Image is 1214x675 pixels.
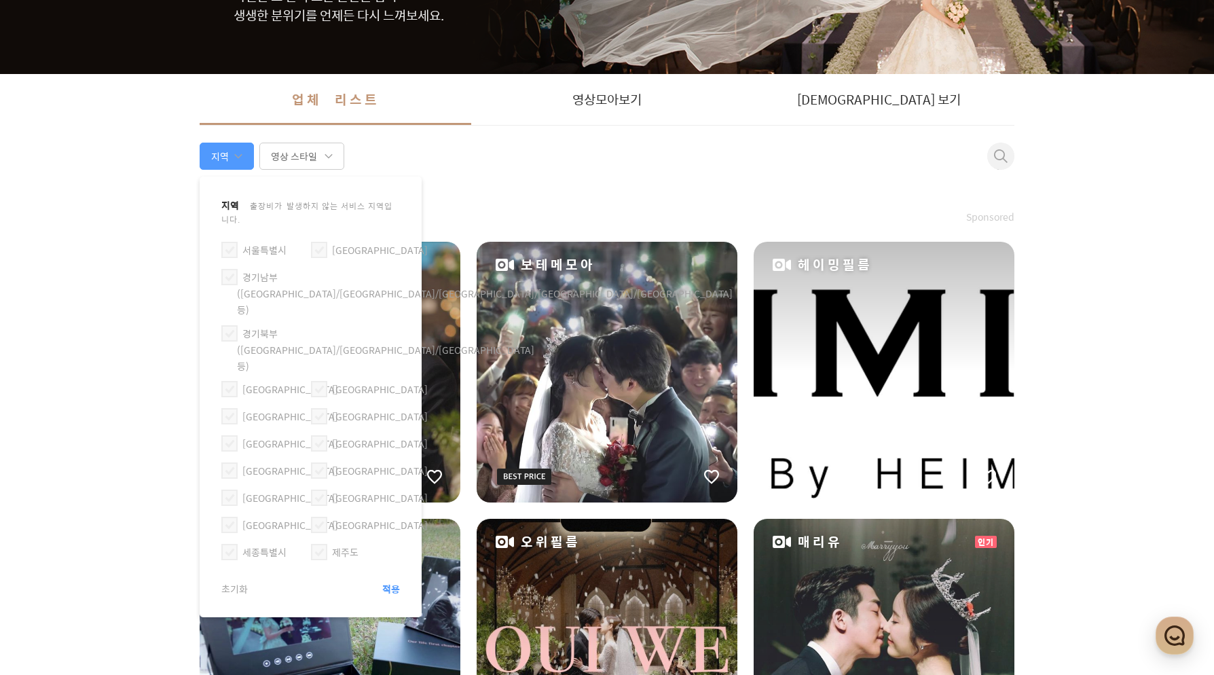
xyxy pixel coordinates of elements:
[4,431,90,464] a: 홈
[242,545,287,560] label: 세종특별시
[242,242,287,257] label: 서울특별시
[332,463,428,478] label: [GEOGRAPHIC_DATA]
[966,211,1014,224] span: Sponsored
[237,326,534,373] label: 경기북부([GEOGRAPHIC_DATA]/[GEOGRAPHIC_DATA]/[GEOGRAPHIC_DATA] 등)
[242,409,338,424] label: [GEOGRAPHIC_DATA]
[521,532,581,551] span: 오위필름
[210,451,226,462] span: 설정
[521,255,595,274] span: 보테메모아
[332,490,428,505] label: [GEOGRAPHIC_DATA]
[332,382,428,397] label: [GEOGRAPHIC_DATA]
[43,451,51,462] span: 홈
[237,270,733,317] label: 경기남부([GEOGRAPHIC_DATA]/[GEOGRAPHIC_DATA]/[GEOGRAPHIC_DATA]/[GEOGRAPHIC_DATA]/[GEOGRAPHIC_DATA] 등)
[332,409,428,424] label: [GEOGRAPHIC_DATA]
[242,517,338,532] label: [GEOGRAPHIC_DATA]
[242,436,338,451] label: [GEOGRAPHIC_DATA]
[332,517,428,532] label: [GEOGRAPHIC_DATA]
[259,143,344,170] div: 영상 스타일
[221,581,248,596] label: 초기화
[798,255,872,274] span: 헤이밍필름
[221,200,392,225] span: 출장비가 발생하지 않는 서비스 지역입니다.
[798,532,843,551] span: 매리유
[242,382,338,397] label: [GEOGRAPHIC_DATA]
[124,452,141,462] span: 대화
[382,582,400,596] span: 적용
[242,490,338,505] label: [GEOGRAPHIC_DATA]
[754,242,1014,503] a: 헤이밍필름
[471,74,743,125] a: 영상모아보기
[332,436,428,451] label: [GEOGRAPHIC_DATA]
[242,463,338,478] label: [GEOGRAPHIC_DATA]
[987,149,1004,177] button: 취소
[332,242,428,257] label: [GEOGRAPHIC_DATA]
[200,143,254,170] div: 지역
[743,74,1014,125] a: [DEMOGRAPHIC_DATA] 보기
[200,74,471,125] a: 업체 리스트
[477,242,737,503] a: 보테메모아
[975,536,997,548] div: 인기
[332,545,358,560] label: 제주도
[497,469,551,485] img: icon-bp-label2.9f32ef38.svg
[90,431,175,464] a: 대화
[175,431,261,464] a: 설정
[221,198,392,226] label: 지역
